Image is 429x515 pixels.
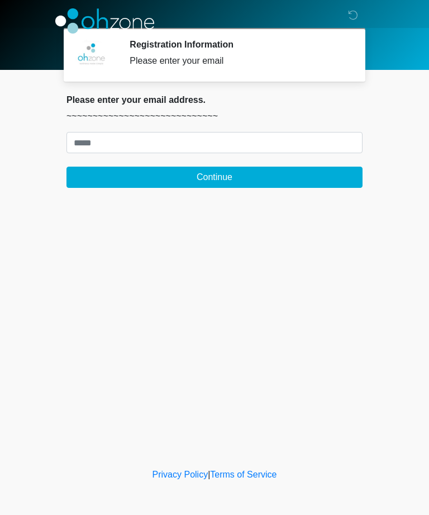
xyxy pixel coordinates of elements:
[66,167,363,188] button: Continue
[66,110,363,123] p: ~~~~~~~~~~~~~~~~~~~~~~~~~~~~~
[152,470,208,479] a: Privacy Policy
[66,95,363,105] h2: Please enter your email address.
[208,470,210,479] a: |
[130,54,346,68] div: Please enter your email
[130,39,346,50] h2: Registration Information
[55,8,154,34] img: OhZone Clinics Logo
[210,470,277,479] a: Terms of Service
[75,39,108,73] img: Agent Avatar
